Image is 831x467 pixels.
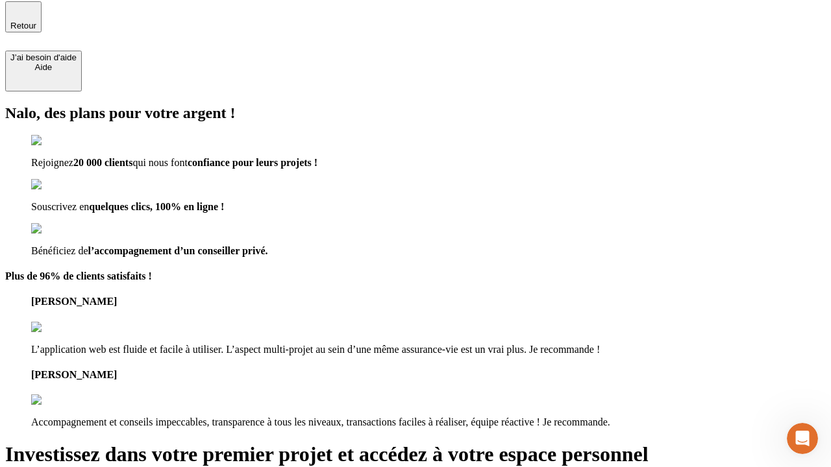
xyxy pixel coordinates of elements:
[31,369,826,381] h4: [PERSON_NAME]
[5,1,42,32] button: Retour
[787,423,818,454] iframe: Intercom live chat
[31,179,87,191] img: checkmark
[5,442,826,466] h1: Investissez dans votre premier projet et accédez à votre espace personnel
[88,245,268,256] span: l’accompagnement d’un conseiller privé.
[31,394,95,406] img: reviews stars
[5,104,826,122] h2: Nalo, des plans pour votre argent !
[31,416,826,428] p: Accompagnement et conseils impeccables, transparence à tous les niveaux, transactions faciles à r...
[10,53,77,62] div: J’ai besoin d'aide
[31,157,73,168] span: Rejoignez
[31,223,87,235] img: checkmark
[31,344,826,355] p: L’application web est fluide et facile à utiliser. L’aspect multi-projet au sein d’une même assur...
[5,51,82,91] button: J’ai besoin d'aideAide
[31,245,88,256] span: Bénéficiez de
[10,62,77,72] div: Aide
[73,157,133,168] span: 20 000 clients
[31,201,89,212] span: Souscrivez en
[10,21,36,30] span: Retour
[31,296,826,307] h4: [PERSON_NAME]
[5,270,826,282] h4: Plus de 96% de clients satisfaits !
[31,322,95,333] img: reviews stars
[89,201,224,212] span: quelques clics, 100% en ligne !
[188,157,317,168] span: confiance pour leurs projets !
[132,157,187,168] span: qui nous font
[31,135,87,147] img: checkmark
